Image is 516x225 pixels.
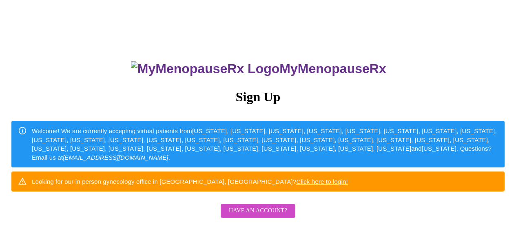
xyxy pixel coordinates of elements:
[131,61,279,76] img: MyMenopauseRx Logo
[11,89,505,105] h3: Sign Up
[219,213,297,220] a: Have an account?
[296,178,348,185] a: Click here to login!
[32,123,498,165] div: Welcome! We are currently accepting virtual patients from [US_STATE], [US_STATE], [US_STATE], [US...
[221,204,295,218] button: Have an account?
[229,206,287,216] span: Have an account?
[32,174,348,189] div: Looking for our in person gynecology office in [GEOGRAPHIC_DATA], [GEOGRAPHIC_DATA]?
[63,154,168,161] em: [EMAIL_ADDRESS][DOMAIN_NAME]
[13,61,505,76] h3: MyMenopauseRx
